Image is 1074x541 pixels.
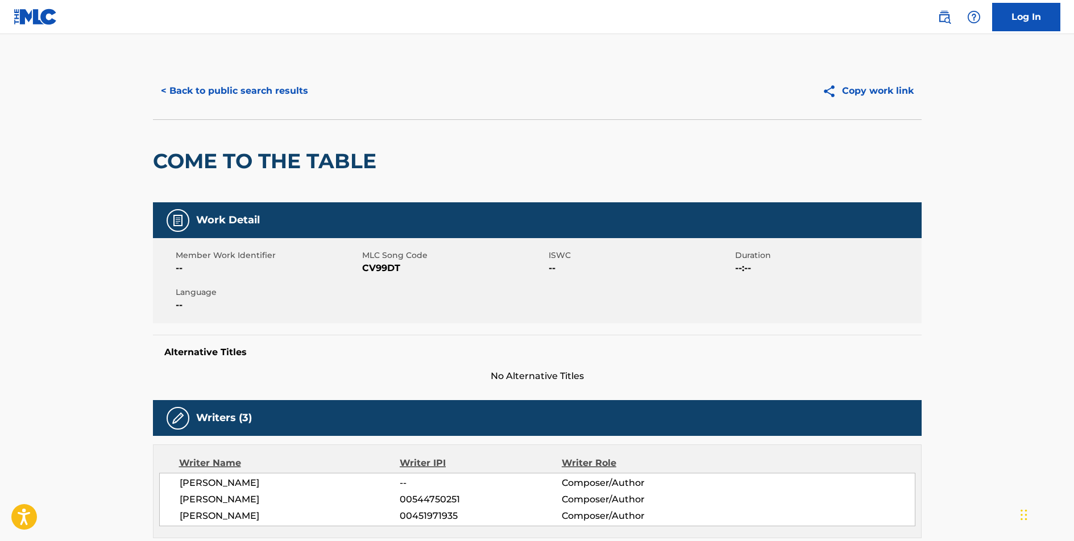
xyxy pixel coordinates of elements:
span: CV99DT [362,261,546,275]
span: 00544750251 [400,493,561,506]
span: Language [176,286,359,298]
span: 00451971935 [400,509,561,523]
div: Help [963,6,985,28]
button: < Back to public search results [153,77,316,105]
img: search [938,10,951,24]
span: No Alternative Titles [153,369,922,383]
span: -- [176,261,359,275]
span: [PERSON_NAME] [180,509,400,523]
span: [PERSON_NAME] [180,476,400,490]
img: Copy work link [822,84,842,98]
span: Composer/Author [562,493,709,506]
img: help [967,10,981,24]
img: MLC Logo [14,9,57,25]
a: Public Search [933,6,956,28]
div: Writer Name [179,456,400,470]
span: --:-- [735,261,919,275]
span: Duration [735,249,919,261]
div: Drag [1021,498,1027,532]
img: Work Detail [171,214,185,227]
h5: Work Detail [196,214,260,227]
span: Composer/Author [562,509,709,523]
h5: Writers (3) [196,411,252,425]
span: -- [400,476,561,490]
a: Log In [992,3,1060,31]
span: MLC Song Code [362,249,546,261]
div: Writer IPI [400,456,562,470]
iframe: Chat Widget [1017,486,1074,541]
span: Composer/Author [562,476,709,490]
span: -- [176,298,359,312]
span: Member Work Identifier [176,249,359,261]
span: [PERSON_NAME] [180,493,400,506]
h2: COME TO THE TABLE [153,148,382,174]
div: Writer Role [562,456,709,470]
h5: Alternative Titles [164,347,910,358]
span: ISWC [549,249,732,261]
img: Writers [171,411,185,425]
span: -- [549,261,732,275]
button: Copy work link [814,77,922,105]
